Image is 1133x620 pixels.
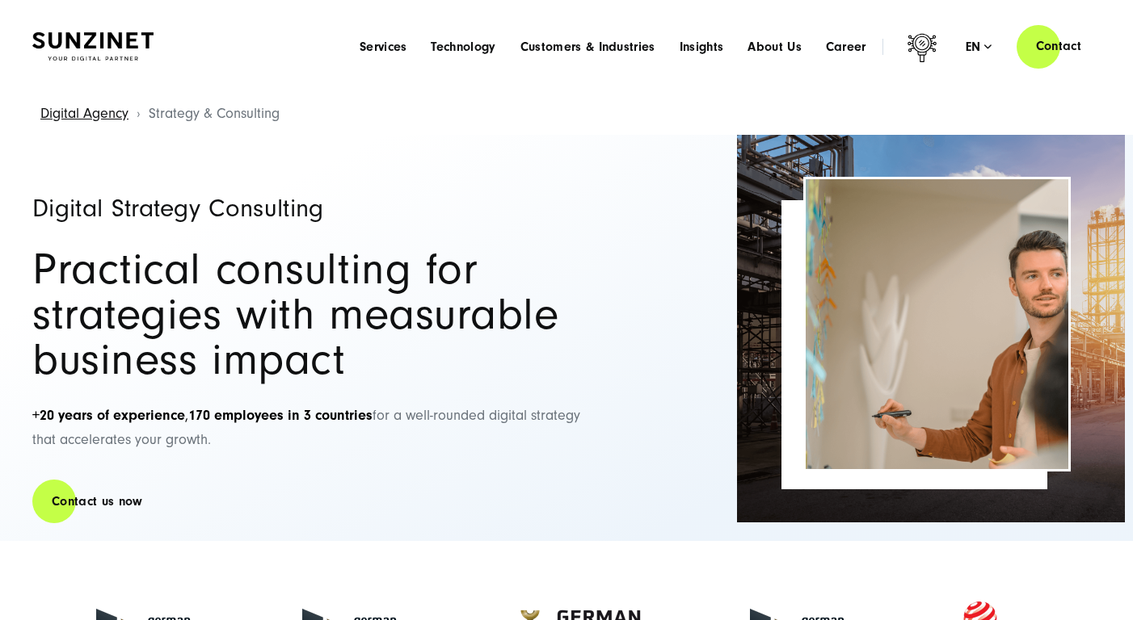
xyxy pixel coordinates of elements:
[149,105,280,122] span: Strategy & Consulting
[32,247,598,383] h2: Practical consulting for strategies with measurable business impact
[40,105,128,122] a: Digital Agency
[966,39,992,55] div: en
[32,195,598,221] h1: Digital Strategy Consulting
[680,39,724,55] a: Insights
[32,407,373,424] span: ,
[32,479,162,525] a: Contact us now
[32,407,580,449] span: for a well-rounded digital strategy that accelerates your growth.
[826,39,866,55] a: Career
[188,407,373,424] strong: 170 employees in 3 countries
[32,407,185,424] strong: +20 years of experience
[748,39,802,55] a: About Us
[806,179,1068,469] img: A young man, holding a marker, delivering a presentation in the boardroom | digital strategy cons...
[1017,23,1101,69] a: Contact
[431,39,495,55] a: Technology
[520,39,655,55] a: Customers & Industries
[737,135,1125,522] img: industrial background with some piping and electrical installations visible | digital strategy co...
[360,39,407,55] a: Services
[32,32,154,61] img: SUNZINET Full Service Digital Agentur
